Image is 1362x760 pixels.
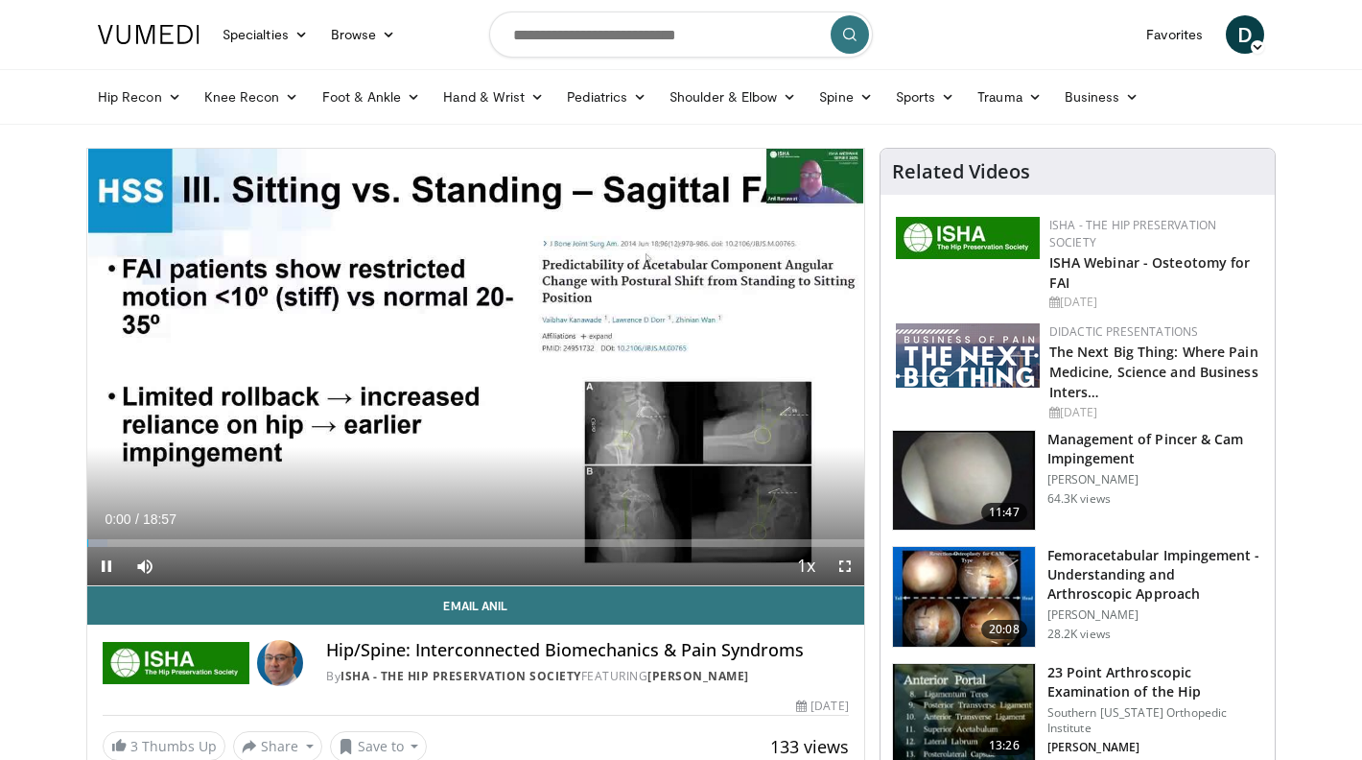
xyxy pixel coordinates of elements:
img: 38483_0000_3.png.150x105_q85_crop-smart_upscale.jpg [893,431,1035,531]
p: [PERSON_NAME] [1047,740,1263,755]
h3: Femoracetabular Impingement - Understanding and Arthroscopic Approach [1047,546,1263,604]
a: Spine [808,78,883,116]
span: 0:00 [105,511,130,527]
div: [DATE] [1049,294,1259,311]
h3: 23 Point Arthroscopic Examination of the Hip [1047,663,1263,701]
a: Business [1053,78,1151,116]
img: 44f54e11-6613-45d7-904c-e6fd40030585.png.150x105_q85_autocrop_double_scale_upscale_version-0.2.png [896,323,1040,388]
a: Specialties [211,15,319,54]
div: By FEATURING [326,668,848,685]
a: Knee Recon [193,78,311,116]
a: Foot & Ankle [311,78,433,116]
a: The Next Big Thing: Where Pain Medicine, Science and Business Inters… [1049,343,1258,401]
a: ISHA - The Hip Preservation Society [1049,217,1217,250]
h4: Hip/Spine: Interconnected Biomechanics & Pain Syndroms [326,640,848,661]
video-js: Video Player [87,149,864,586]
a: Sports [884,78,967,116]
p: [PERSON_NAME] [1047,472,1263,487]
a: D [1226,15,1264,54]
div: Progress Bar [87,539,864,547]
a: Browse [319,15,408,54]
div: Didactic Presentations [1049,323,1259,341]
span: 3 [130,737,138,755]
a: ISHA Webinar - Osteotomy for FAI [1049,253,1251,292]
p: 28.2K views [1047,627,1111,642]
p: Southern [US_STATE] Orthopedic Institute [1047,705,1263,736]
a: Hand & Wrist [432,78,555,116]
a: Pediatrics [555,78,658,116]
span: 11:47 [981,503,1027,522]
a: Email Anil [87,586,864,625]
button: Pause [87,547,126,585]
a: Shoulder & Elbow [658,78,808,116]
a: Favorites [1135,15,1214,54]
a: ISHA - The Hip Preservation Society [340,668,581,684]
div: [DATE] [1049,404,1259,421]
a: Trauma [966,78,1053,116]
span: / [135,511,139,527]
button: Fullscreen [826,547,864,585]
p: 64.3K views [1047,491,1111,507]
button: Playback Rate [787,547,826,585]
a: Hip Recon [86,78,193,116]
a: 20:08 Femoracetabular Impingement - Understanding and Arthroscopic Approach [PERSON_NAME] 28.2K v... [892,546,1263,648]
a: [PERSON_NAME] [647,668,749,684]
h4: Related Videos [892,160,1030,183]
img: 410288_3.png.150x105_q85_crop-smart_upscale.jpg [893,547,1035,647]
img: a9f71565-a949-43e5-a8b1-6790787a27eb.jpg.150x105_q85_autocrop_double_scale_upscale_version-0.2.jpg [896,217,1040,259]
span: 20:08 [981,620,1027,639]
a: 11:47 Management of Pincer & Cam Impingement [PERSON_NAME] 64.3K views [892,430,1263,532]
button: Mute [126,547,164,585]
span: 18:57 [143,511,176,527]
h3: Management of Pincer & Cam Impingement [1047,430,1263,468]
input: Search topics, interventions [489,12,873,58]
div: [DATE] [796,698,848,715]
span: 13:26 [981,736,1027,755]
p: [PERSON_NAME] [1047,607,1263,623]
span: 133 views [770,735,849,758]
img: VuMedi Logo [98,25,200,44]
img: Avatar [257,640,303,686]
img: ISHA - The Hip Preservation Society [103,640,249,686]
